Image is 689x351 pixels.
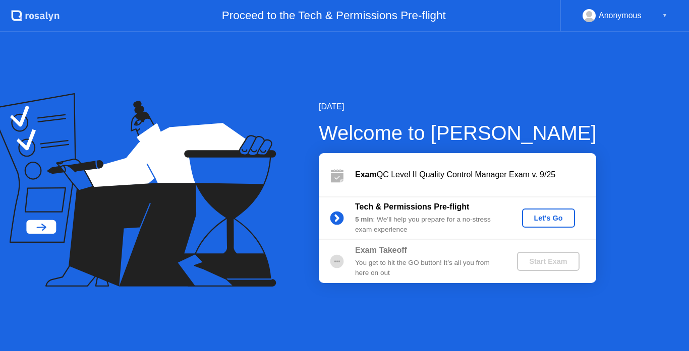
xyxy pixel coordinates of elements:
[526,214,571,222] div: Let's Go
[355,216,373,223] b: 5 min
[319,118,597,148] div: Welcome to [PERSON_NAME]
[355,258,500,278] div: You get to hit the GO button! It’s all you from here on out
[521,257,575,265] div: Start Exam
[355,202,469,211] b: Tech & Permissions Pre-flight
[319,101,597,113] div: [DATE]
[517,252,579,271] button: Start Exam
[355,169,596,181] div: QC Level II Quality Control Manager Exam v. 9/25
[355,215,500,235] div: : We’ll help you prepare for a no-stress exam experience
[599,9,642,22] div: Anonymous
[355,246,407,254] b: Exam Takeoff
[662,9,667,22] div: ▼
[522,208,575,228] button: Let's Go
[355,170,377,179] b: Exam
